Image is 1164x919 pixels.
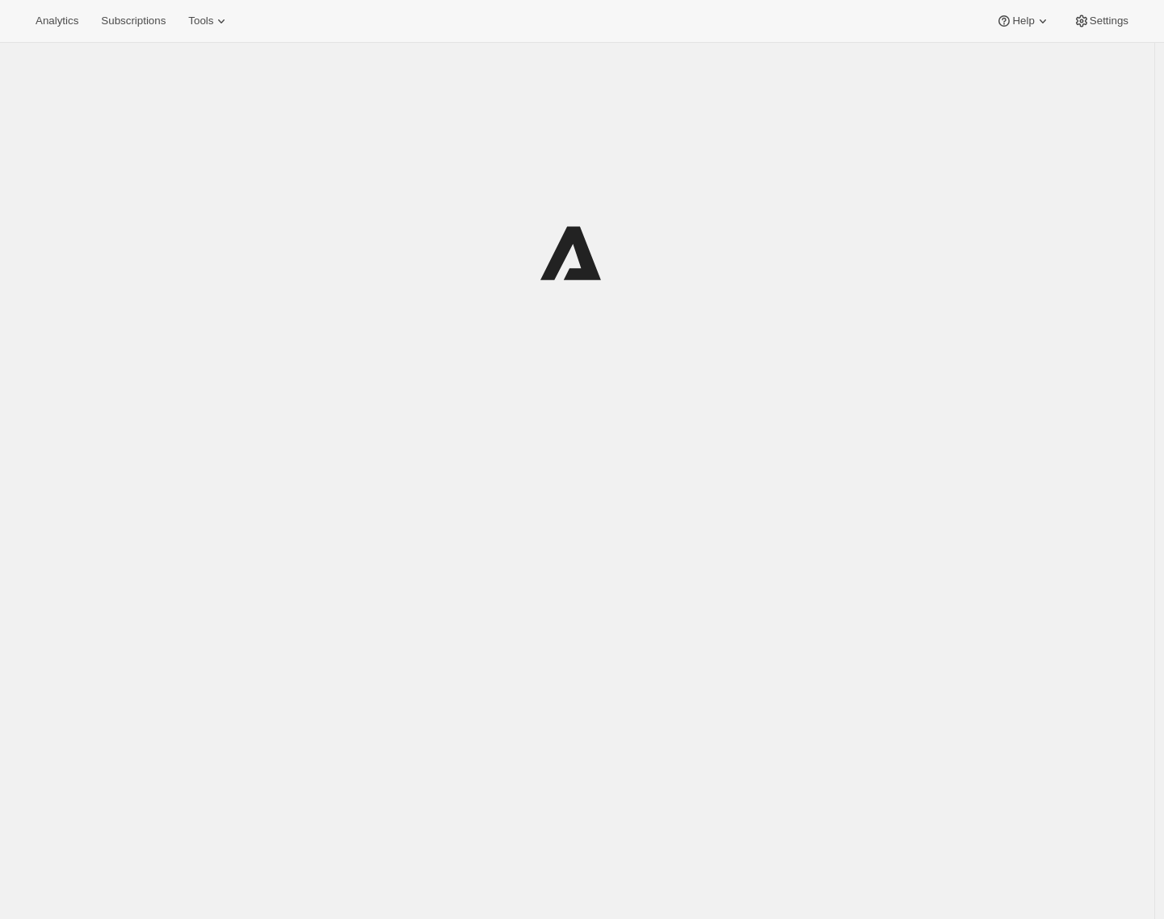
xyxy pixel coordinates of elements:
span: Analytics [36,15,78,27]
span: Tools [188,15,213,27]
button: Settings [1064,10,1138,32]
span: Settings [1090,15,1128,27]
span: Help [1012,15,1034,27]
button: Analytics [26,10,88,32]
button: Subscriptions [91,10,175,32]
button: Help [986,10,1060,32]
span: Subscriptions [101,15,166,27]
button: Tools [179,10,239,32]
